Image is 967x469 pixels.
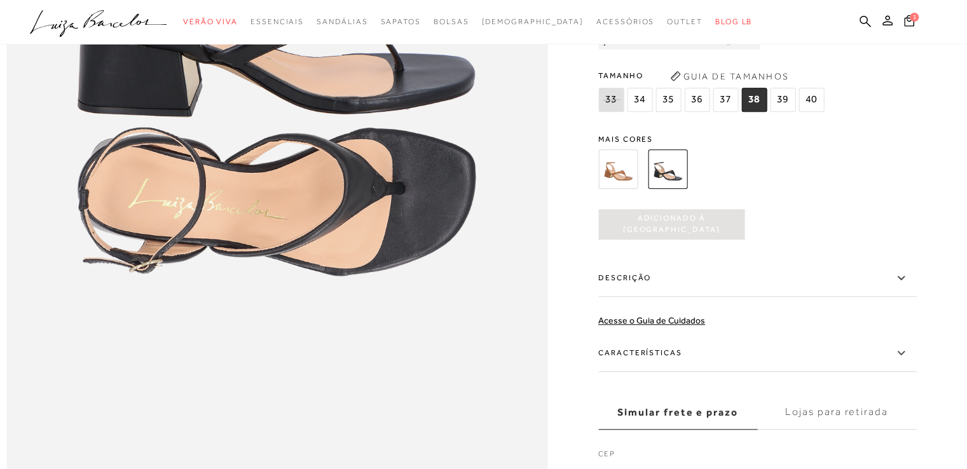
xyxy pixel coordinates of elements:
a: noSubCategoriesText [481,10,584,34]
img: SANDÁLIA DE DEDO EM COURO CARAMELO COM SALTO BLOCO E FECHAMENTO NO TORNOZELO [598,149,638,189]
button: Adicionado à [GEOGRAPHIC_DATA] [598,209,744,240]
a: categoryNavScreenReaderText [434,10,469,34]
span: Tamanho [598,66,827,85]
span: Bolsas [434,17,469,26]
span: 35 [655,88,681,112]
img: SANDÁLIA DE DEDO EM COURO PRETO COM SALTO BLOCO E FECHAMENTO NO TORNOZELO [648,149,687,189]
span: BLOG LB [715,17,752,26]
a: categoryNavScreenReaderText [380,10,420,34]
label: Características [598,335,916,372]
span: Essenciais [250,17,304,26]
a: categoryNavScreenReaderText [250,10,304,34]
span: 40 [799,88,824,112]
span: Acessórios [596,17,654,26]
span: Adicionado à [GEOGRAPHIC_DATA] [598,214,744,236]
label: CEP [598,448,916,466]
a: categoryNavScreenReaderText [317,10,367,34]
a: categoryNavScreenReaderText [667,10,703,34]
a: BLOG LB [715,10,752,34]
a: Acesse o Guia de Cuidados [598,315,705,325]
a: categoryNavScreenReaderText [596,10,654,34]
span: 37 [713,88,738,112]
a: categoryNavScreenReaderText [183,10,238,34]
span: 36 [684,88,710,112]
span: Mais cores [598,135,916,143]
label: Simular frete e prazo [598,395,757,430]
span: Outlet [667,17,703,26]
button: Guia de Tamanhos [666,66,793,86]
label: Descrição [598,260,916,297]
span: Verão Viva [183,17,238,26]
span: 38 [741,88,767,112]
span: Sandálias [317,17,367,26]
label: Lojas para retirada [757,395,916,430]
span: Sapatos [380,17,420,26]
span: 39 [770,88,795,112]
span: 1 [910,12,919,21]
button: 1 [900,13,919,31]
span: 33 [598,88,624,112]
span: [DEMOGRAPHIC_DATA] [481,17,584,26]
span: 34 [627,88,652,112]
